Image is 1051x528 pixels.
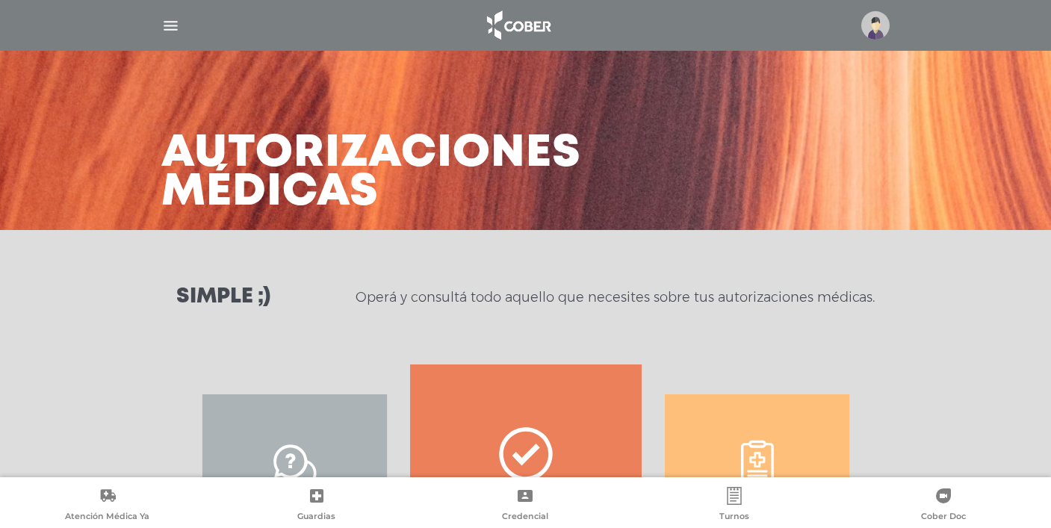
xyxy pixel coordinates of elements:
img: logo_cober_home-white.png [479,7,557,43]
p: Operá y consultá todo aquello que necesites sobre tus autorizaciones médicas. [356,288,875,306]
a: Credencial [421,487,630,525]
img: profile-placeholder.svg [861,11,890,40]
a: Guardias [212,487,421,525]
span: Guardias [297,511,335,524]
a: Atención Médica Ya [3,487,212,525]
a: Turnos [630,487,839,525]
span: Cober Doc [921,511,966,524]
a: Cober Doc [839,487,1048,525]
img: Cober_menu-lines-white.svg [161,16,180,35]
h3: Simple ;) [176,287,270,308]
span: Credencial [502,511,548,524]
h3: Autorizaciones médicas [161,134,581,212]
span: Atención Médica Ya [65,511,149,524]
span: Turnos [719,511,749,524]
